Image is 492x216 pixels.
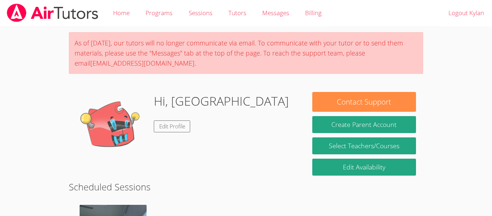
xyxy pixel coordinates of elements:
span: Messages [262,9,289,17]
a: Edit Availability [312,159,416,176]
button: Create Parent Account [312,116,416,133]
a: Select Teachers/Courses [312,137,416,154]
button: Contact Support [312,92,416,112]
h2: Scheduled Sessions [69,180,423,194]
div: As of [DATE], our tutors will no longer communicate via email. To communicate with your tutor or ... [69,32,423,74]
img: default.png [76,92,148,164]
h1: Hi, [GEOGRAPHIC_DATA] [154,92,289,110]
img: airtutors_banner-c4298cdbf04f3fff15de1276eac7730deb9818008684d7c2e4769d2f7ddbe033.png [6,4,99,22]
a: Edit Profile [154,120,191,132]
